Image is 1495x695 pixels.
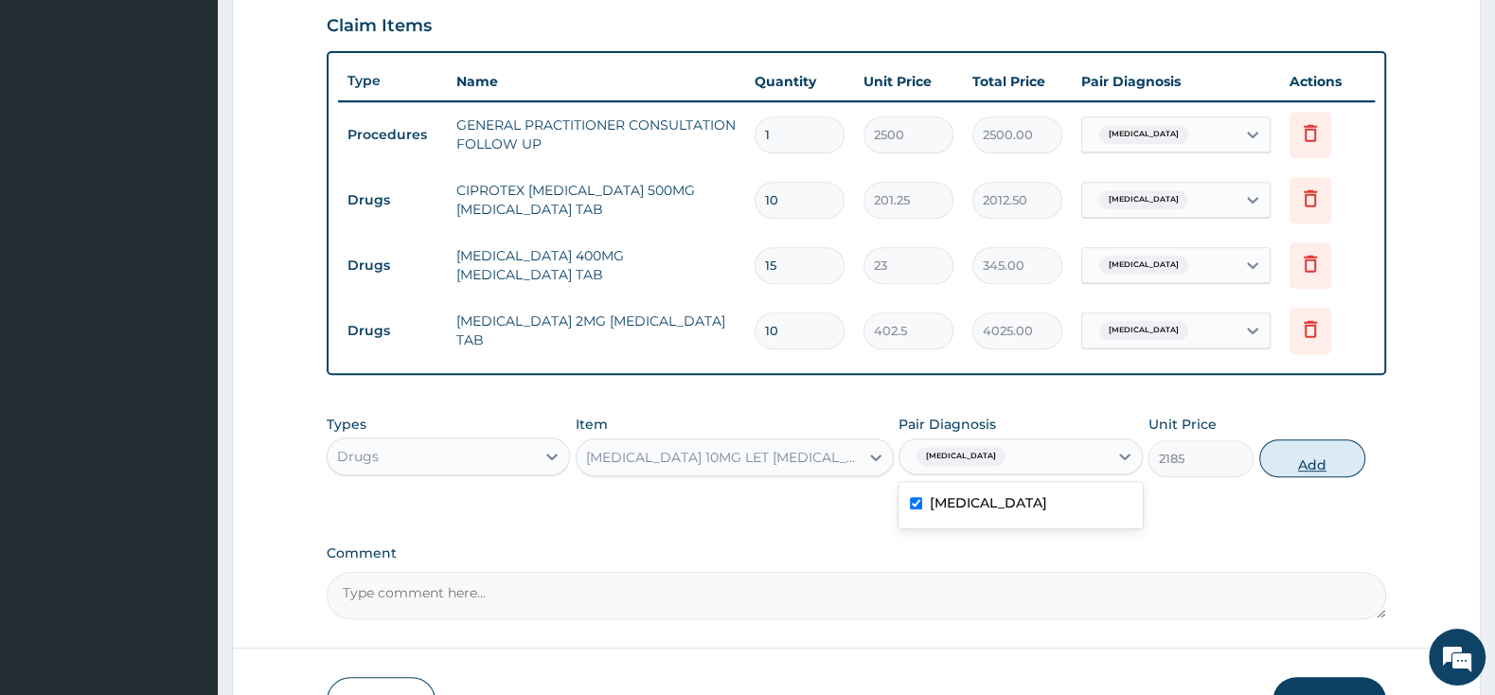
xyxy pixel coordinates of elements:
th: Type [338,63,447,98]
label: Comment [327,545,1386,561]
div: [MEDICAL_DATA] 10MG LET [MEDICAL_DATA] TAB [586,448,861,467]
td: GENERAL PRACTITIONER CONSULTATION FOLLOW UP [447,106,745,163]
td: Drugs [338,313,447,348]
label: Pair Diagnosis [899,415,996,434]
div: Drugs [337,447,379,466]
th: Pair Diagnosis [1072,62,1280,100]
span: [MEDICAL_DATA] [917,447,1006,466]
td: CIPROTEX [MEDICAL_DATA] 500MG [MEDICAL_DATA] TAB [447,171,745,228]
td: [MEDICAL_DATA] 400MG [MEDICAL_DATA] TAB [447,237,745,294]
label: Types [327,417,366,433]
th: Unit Price [854,62,963,100]
div: Chat with us now [98,106,318,131]
th: Total Price [963,62,1072,100]
textarea: Type your message and hit 'Enter' [9,480,361,546]
td: Procedures [338,117,447,152]
label: Unit Price [1148,415,1216,434]
label: [MEDICAL_DATA] [930,493,1047,512]
td: Drugs [338,183,447,218]
h3: Claim Items [327,16,432,37]
label: Item [576,415,608,434]
div: Minimize live chat window [311,9,356,55]
td: Drugs [338,248,447,283]
span: [MEDICAL_DATA] [1099,256,1188,275]
th: Name [447,62,745,100]
th: Actions [1280,62,1375,100]
button: Add [1259,439,1365,477]
td: [MEDICAL_DATA] 2MG [MEDICAL_DATA] TAB [447,302,745,359]
span: We're online! [110,220,261,411]
span: [MEDICAL_DATA] [1099,125,1188,144]
th: Quantity [745,62,854,100]
img: d_794563401_company_1708531726252_794563401 [35,95,77,142]
span: [MEDICAL_DATA] [1099,321,1188,340]
span: [MEDICAL_DATA] [1099,190,1188,209]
